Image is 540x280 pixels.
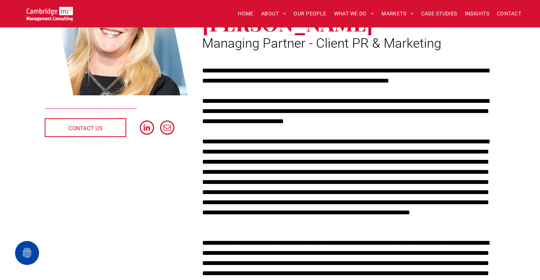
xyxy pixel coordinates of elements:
[257,8,290,20] a: ABOUT
[140,120,154,137] a: linkedin
[461,8,493,20] a: INSIGHTS
[493,8,525,20] a: CONTACT
[290,8,330,20] a: OUR PEOPLE
[202,36,441,51] span: Managing Partner - Client PR & Marketing
[68,119,103,138] span: CONTACT US
[27,7,73,21] img: Go to Homepage
[330,8,378,20] a: WHAT WE DO
[160,120,174,137] a: email
[417,8,461,20] a: CASE STUDIES
[27,8,73,16] a: Your Business Transformed | Cambridge Management Consulting
[378,8,417,20] a: MARKETS
[45,118,126,137] a: CONTACT US
[234,8,257,20] a: HOME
